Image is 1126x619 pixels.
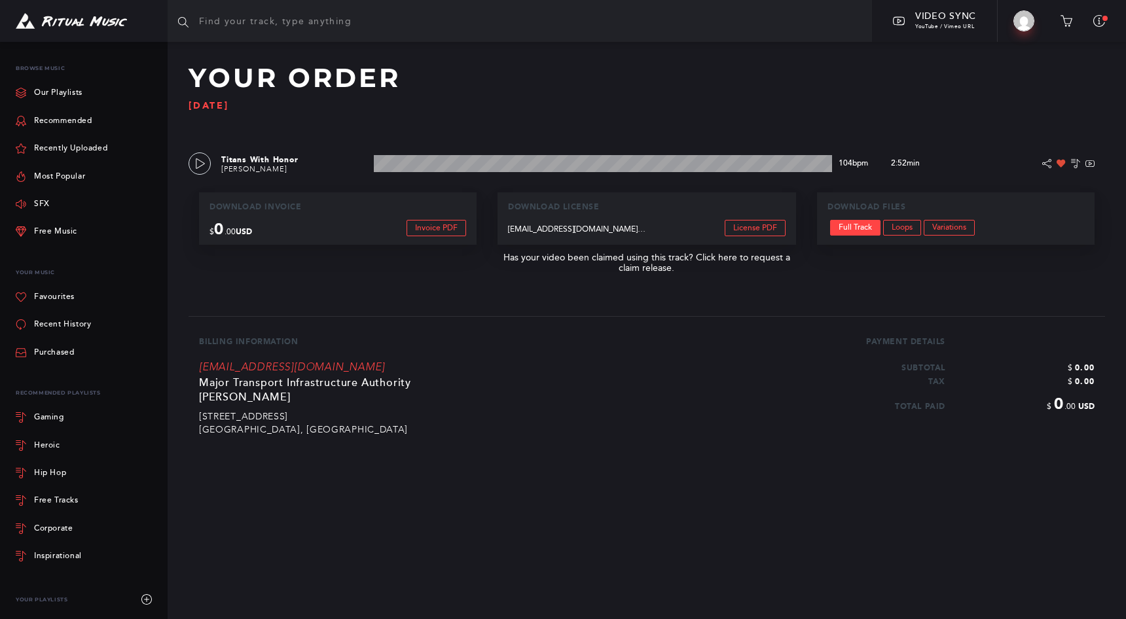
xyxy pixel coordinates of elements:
[34,414,64,421] div: Gaming
[189,101,1105,111] p: [DATE]
[214,219,225,238] span: 0
[498,253,796,274] a: Has your video been claimed using this track? Click here to request a claim release.
[1013,10,1034,31] img: Tony Tran
[16,459,157,487] a: Hip Hop
[1072,363,1095,372] span: 0.00
[796,372,945,387] p: Tax
[16,487,157,514] a: Free Tracks
[945,395,1095,413] p: $ .00
[827,203,1084,212] p: Download Files
[796,402,945,412] p: Total Paid
[16,13,127,29] img: Ritual Music
[199,374,796,389] p: Major Transport Infrastructure Authority
[16,283,75,311] a: Favourites
[879,158,932,169] p: 2:52
[1051,394,1064,413] span: 0
[199,409,796,422] p: [STREET_ADDRESS]
[907,158,920,168] span: min
[924,220,975,236] a: Variations
[16,190,50,218] a: SFX
[199,338,796,347] p: Billing Information
[508,225,647,234] p: [EMAIL_ADDRESS][DOMAIN_NAME] Subscription, Web / Streaming, External, Internal, 0 - 10 Employees,...
[34,552,82,560] div: Inspirational
[725,220,786,236] a: License PDF
[209,203,466,212] p: Download Invoice
[34,525,73,533] div: Corporate
[236,227,252,236] span: USD
[221,165,287,173] a: [PERSON_NAME]
[16,542,157,570] a: Inspirational
[1076,402,1095,411] span: USD
[199,362,796,374] p: [EMAIL_ADDRESS][DOMAIN_NAME]
[16,135,107,162] a: Recently Uploaded
[915,24,974,29] span: YouTube / Vimeo URL
[199,389,796,403] p: [PERSON_NAME]
[16,58,157,79] p: Browse Music
[34,497,79,504] div: Free Tracks
[837,159,869,168] p: 104
[16,431,157,459] a: Heroic
[407,220,466,236] a: Invoice PDF
[16,339,74,366] a: Purchased
[796,359,945,373] p: Subtotal
[866,338,945,347] p: Payment Details
[1072,377,1095,386] span: 0.00
[508,203,786,212] p: Download License
[16,404,157,431] a: Gaming
[34,442,60,450] div: Heroic
[830,220,881,236] a: Full Track
[915,10,976,22] span: Video Sync
[209,220,338,238] p: $ .00
[34,469,66,477] div: Hip Hop
[199,422,796,435] p: [GEOGRAPHIC_DATA], [GEOGRAPHIC_DATA]
[189,63,1105,93] h2: Your Order
[852,158,868,168] span: bpm
[945,359,1095,373] p: $
[16,107,92,135] a: Recommended
[16,218,77,245] a: Free Music
[16,382,157,404] div: Recommended Playlists
[16,586,157,613] div: Your Playlists
[16,262,157,283] p: Your Music
[16,515,157,542] a: Corporate
[221,154,369,166] p: Titans With Honor
[16,79,82,107] a: Our Playlists
[945,372,1095,387] p: $
[883,220,921,236] a: Loops
[16,311,91,338] a: Recent History
[16,162,85,190] a: Most Popular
